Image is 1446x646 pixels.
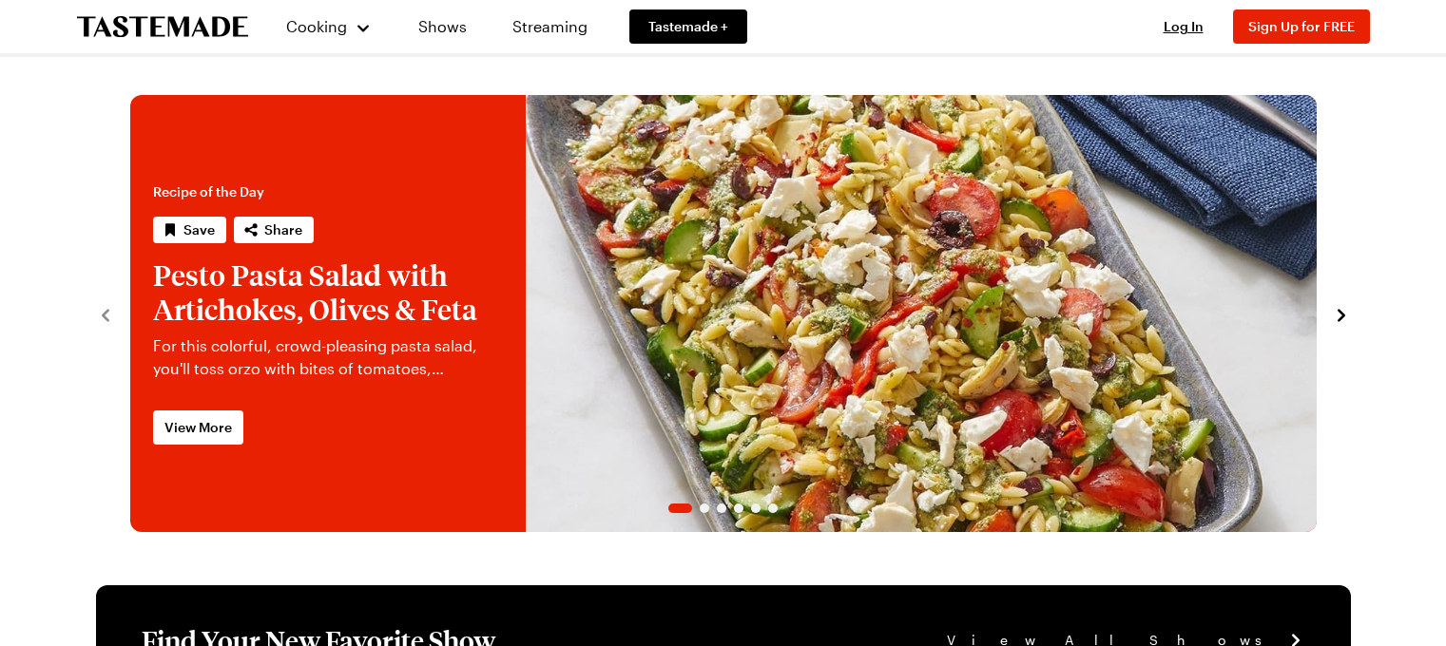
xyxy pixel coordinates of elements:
[164,418,232,437] span: View More
[130,95,1317,532] div: 1 / 6
[734,503,743,513] span: Go to slide 4
[286,17,347,35] span: Cooking
[629,9,747,44] a: Tastemade +
[1146,17,1222,36] button: Log In
[700,503,709,513] span: Go to slide 2
[264,220,302,239] span: Share
[1164,18,1204,34] span: Log In
[234,217,314,243] button: Share
[717,503,726,513] span: Go to slide 3
[286,4,373,49] button: Cooking
[668,503,692,513] span: Go to slide 1
[1332,302,1351,325] button: navigate to next item
[96,302,115,325] button: navigate to previous item
[1248,18,1355,34] span: Sign Up for FREE
[183,220,215,239] span: Save
[153,410,243,445] a: View More
[1233,9,1370,44] button: Sign Up for FREE
[768,503,778,513] span: Go to slide 6
[153,217,226,243] button: Save recipe
[751,503,761,513] span: Go to slide 5
[77,16,248,38] a: To Tastemade Home Page
[648,17,728,36] span: Tastemade +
